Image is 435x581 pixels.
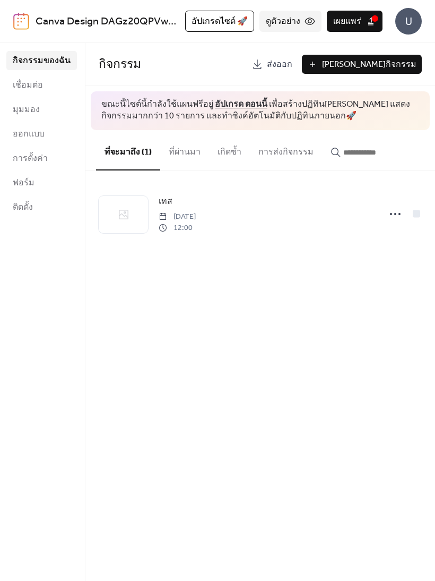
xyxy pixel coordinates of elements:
button: ที่ผ่านมา [160,130,209,169]
b: / [175,12,179,32]
button: ดูตัวอย่าง [259,11,321,32]
button: การส่งกิจกรรม [250,130,322,169]
span: เชื่อมต่อ [13,79,43,92]
span: เทส [159,195,172,208]
span: ดูตัวอย่าง [266,15,300,28]
span: การตั้งค่า [13,152,48,165]
a: ออกแบบ [6,124,77,143]
a: ส่งออก [247,55,298,74]
a: การตั้งค่า [6,149,77,168]
span: เผยแพร่ [333,15,361,28]
button: เกิดซ้ำ [209,130,250,169]
span: กิจกรรมของฉัน [13,55,71,67]
span: อัปเกรดไซต์ 🚀 [192,15,248,28]
button: [PERSON_NAME]กิจกรรม [302,55,422,74]
span: ติดตั้ง [13,201,33,214]
a: กิจกรรมของฉัน [6,51,77,70]
a: เทส [159,195,172,209]
a: Canva Design DAGz20QPVwA [36,12,176,32]
span: มุมมอง [13,104,40,116]
span: ออกแบบ [13,128,45,141]
button: อัปเกรดไซต์ 🚀 [185,11,254,32]
span: [DATE] [159,211,196,223]
span: [PERSON_NAME]กิจกรรม [322,58,416,71]
a: อัปเกรด ตอนนี้ [215,96,267,113]
span: ฟอร์ม [13,177,34,190]
div: U [395,8,422,35]
a: เชื่อมต่อ [6,75,77,95]
span: 12:00 [159,223,196,234]
button: เผยแพร่ [327,11,382,32]
button: ที่จะมาถึง (1) [96,130,160,170]
a: ติดตั้ง [6,198,77,217]
a: มุมมอง [6,100,77,119]
img: logo [13,13,29,30]
a: ฟอร์ม [6,173,77,192]
span: ส่งออก [267,58,292,71]
span: กิจกรรม [99,53,141,76]
span: ขณะนี้ไซต์นี้กำลังใช้แผนฟรีอยู่ เพื่อสร้างปฏิทิน[PERSON_NAME] แสดงกิจกรรมมากกว่า 10 รายการ และทำซ... [101,99,419,123]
